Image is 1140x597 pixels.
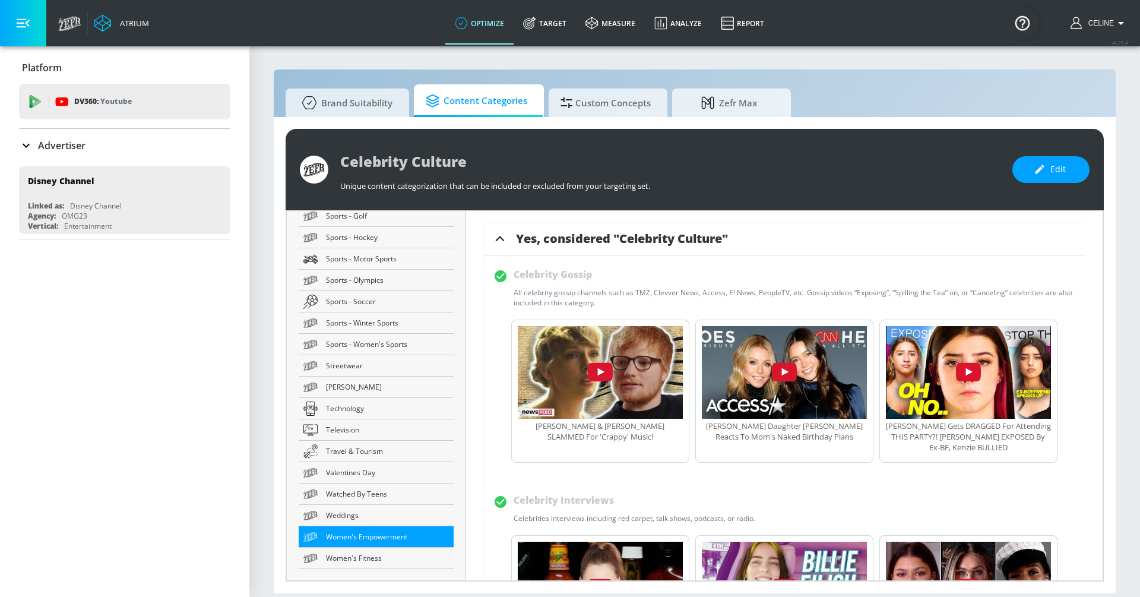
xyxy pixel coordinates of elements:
button: l5jez7lTiA4 [886,326,1051,421]
button: QNHUVlrojtY [702,326,867,421]
span: Custom Concepts [560,89,651,117]
span: Sports - Soccer [326,295,449,308]
span: Brand Suitability [297,89,392,117]
p: Youtube [100,95,132,108]
span: Zefr Max [684,89,774,117]
div: Yes, considered "Celebrity Culture" [484,223,1085,255]
a: Analyze [645,2,711,45]
span: Edit [1036,162,1066,177]
img: QNHUVlrojtY [702,326,867,419]
div: Atrium [115,18,149,29]
span: Content Categories [426,87,527,115]
p: Platform [22,61,62,74]
span: Television [326,424,449,436]
img: l5jez7lTiA4 [886,326,1051,419]
a: Atrium [94,14,149,32]
span: Sports - Winter Sports [326,317,449,329]
div: Unique content categorization that can be included or excluded from your targeting set. [340,175,1000,191]
span: Yes, considered "Celebrity Culture" [516,230,728,247]
button: Edit [1012,156,1090,183]
a: Weddings [299,505,454,526]
div: Platform [19,51,230,84]
div: DV360: Youtube [19,84,230,119]
span: Sports - Golf [326,210,449,222]
a: Target [514,2,576,45]
div: OMG23 [62,211,87,221]
span: Valentines Day [326,466,449,479]
a: [PERSON_NAME] [299,377,454,398]
a: Women's Empowerment [299,526,454,548]
a: Technology [299,398,454,419]
div: [PERSON_NAME] & [PERSON_NAME] SLAMMED For 'Crappy' Music! [518,421,683,442]
a: Watched By Teens [299,484,454,505]
a: Streetwear [299,355,454,377]
a: Sports - Hockey [299,227,454,248]
span: Sports - Olympics [326,274,449,286]
span: Streetwear [326,359,449,372]
a: Report [711,2,774,45]
button: Open Resource Center [1006,6,1039,39]
div: Celebrities interviews including red carpet, talk shows, podcasts, or radio. [514,513,755,523]
a: Sports - Women's Sports [299,334,454,355]
p: DV360: [74,95,132,108]
a: Valentines Day [299,462,454,484]
a: Sports - Winter Sports [299,312,454,334]
a: Women's Fitness [299,548,454,569]
span: Weddings [326,509,449,522]
span: Sports - Hockey [326,231,449,244]
div: [PERSON_NAME] Daughter [PERSON_NAME] Reacts To Mom's Naked Birthday Plans [702,421,867,442]
a: Sports - Soccer [299,291,454,312]
div: Entertainment [64,221,112,231]
div: Disney Channel [28,175,94,187]
a: measure [576,2,645,45]
span: Technology [326,402,449,415]
div: [PERSON_NAME] Gets DRAGGED For Attending THIS PARTY?! [PERSON_NAME] EXPOSED By Ex-BF, Kenzie BULLIED [886,421,1051,453]
a: Sports - Olympics [299,270,454,291]
a: optimize [445,2,514,45]
p: Advertiser [38,139,85,152]
span: login as: celine.ghanbary@zefr.com [1084,19,1114,27]
span: [PERSON_NAME] [326,381,449,393]
a: Sports - Motor Sports [299,248,454,270]
span: Watched By Teens [326,488,449,500]
img: HzinDKyq4WE [518,326,683,419]
div: Linked as: [28,201,64,211]
button: HzinDKyq4WE [518,326,683,421]
span: Sports - Motor Sports [326,252,449,265]
button: Celine [1071,16,1128,30]
span: Women's Fitness [326,552,449,564]
a: Sports - Golf [299,206,454,227]
div: Advertiser [19,129,230,162]
div: Vertical: [28,221,58,231]
div: Agency: [28,211,56,221]
span: Women's Empowerment [326,530,449,543]
div: Disney ChannelLinked as:Disney ChannelAgency:OMG23Vertical:Entertainment [19,166,230,234]
a: Television [299,419,454,441]
span: Sports - Women's Sports [326,338,449,350]
a: Travel & Tourism [299,441,454,462]
span: Travel & Tourism [326,445,449,457]
div: Disney Channel [70,201,122,211]
span: v 4.25.4 [1111,39,1128,46]
div: All celebrity gossip channels such as TMZ, Clevver News, Access, E! News, PeopleTV, etc. Gossip v... [514,288,1075,308]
